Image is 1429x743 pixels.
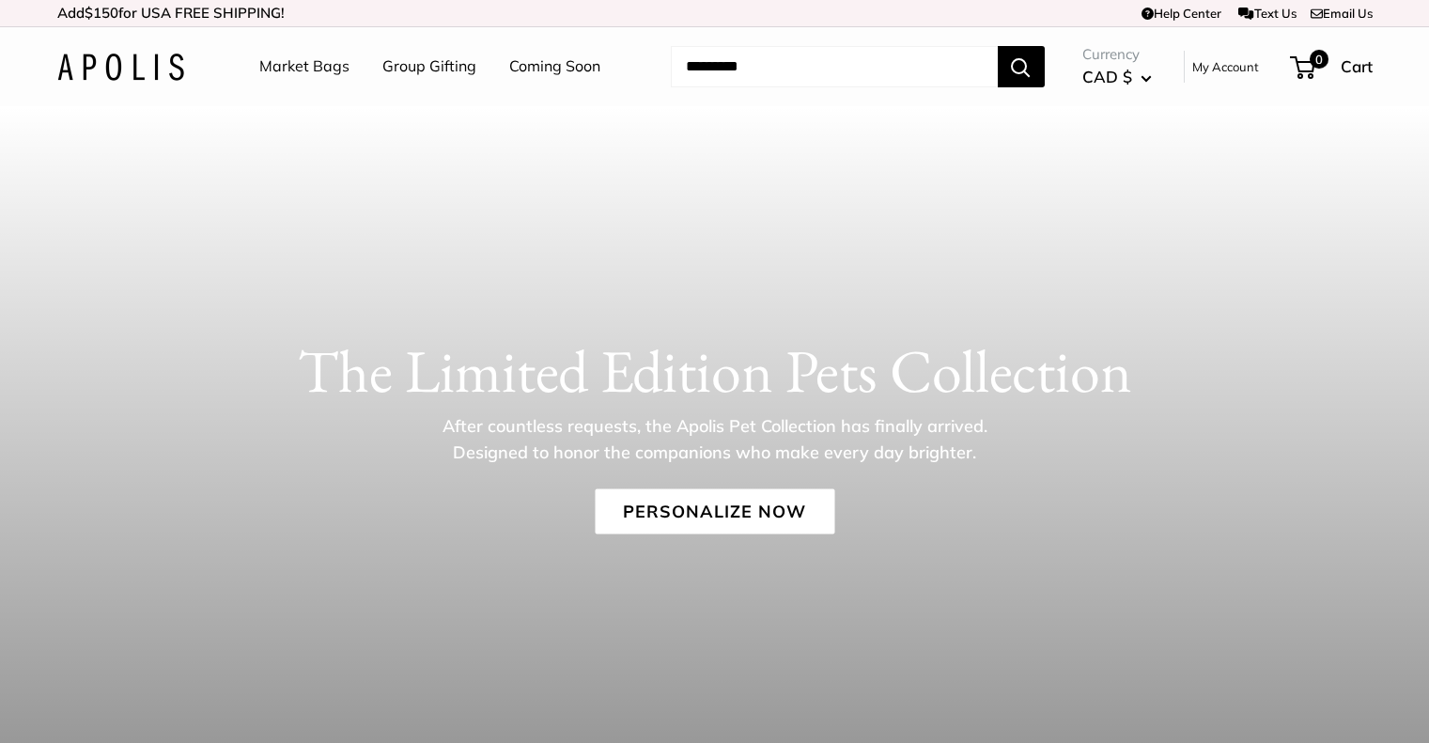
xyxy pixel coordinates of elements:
input: Search... [671,46,998,87]
h1: The Limited Edition Pets Collection [57,335,1373,407]
a: Text Us [1238,6,1296,21]
a: Help Center [1142,6,1221,21]
a: Group Gifting [382,53,476,81]
a: Coming Soon [509,53,600,81]
span: CAD $ [1082,67,1132,86]
button: Search [998,46,1045,87]
span: Currency [1082,41,1152,68]
a: 0 Cart [1292,52,1373,82]
button: CAD $ [1082,62,1152,92]
span: $150 [85,4,118,22]
p: After countless requests, the Apolis Pet Collection has finally arrived. Designed to honor the co... [410,413,1020,466]
a: My Account [1192,55,1259,78]
a: Personalize Now [595,489,834,534]
span: Cart [1341,56,1373,76]
img: Apolis [57,54,184,81]
span: 0 [1309,50,1328,69]
a: Email Us [1311,6,1373,21]
a: Market Bags [259,53,349,81]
